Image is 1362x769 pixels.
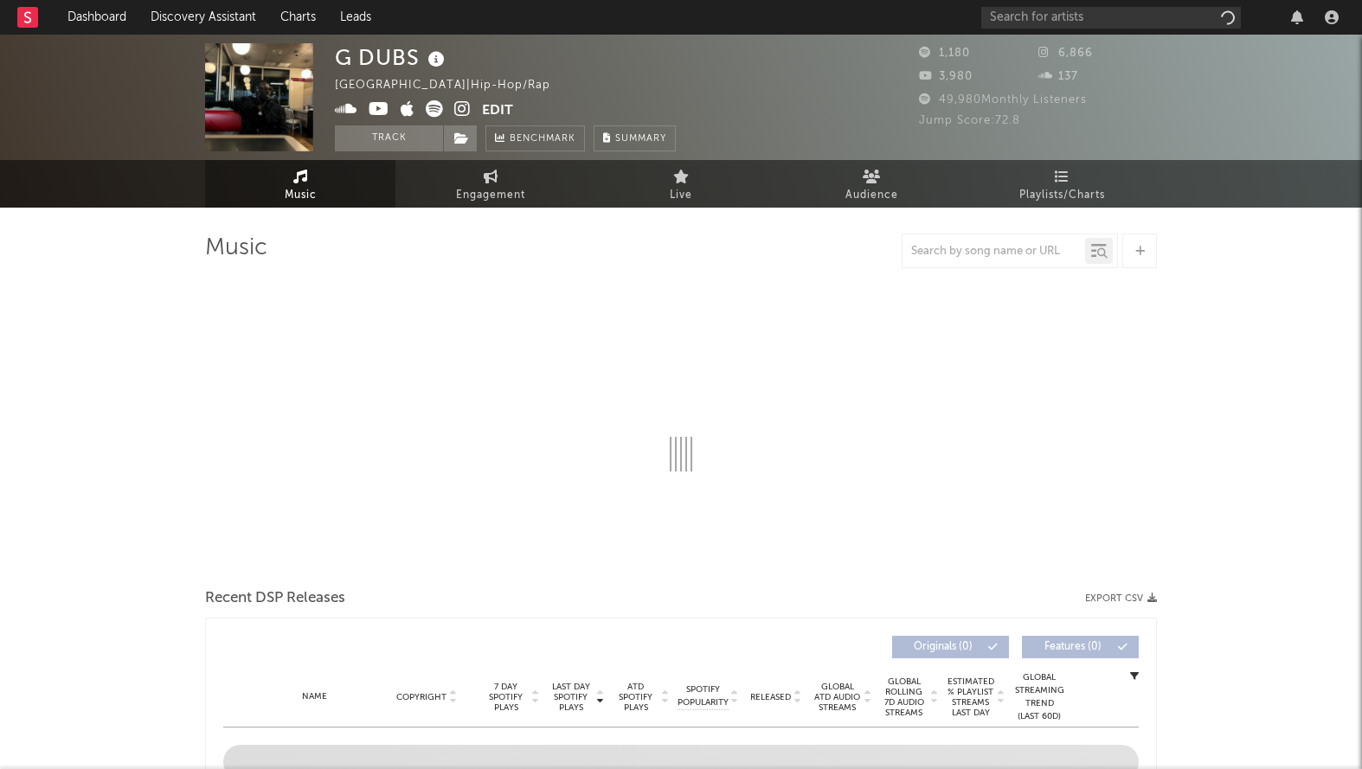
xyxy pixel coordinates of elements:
[919,48,970,59] span: 1,180
[548,682,594,713] span: Last Day Spotify Plays
[1022,636,1139,658] button: Features(0)
[586,160,776,208] a: Live
[903,642,983,652] span: Originals ( 0 )
[335,125,443,151] button: Track
[205,588,345,609] span: Recent DSP Releases
[258,690,371,703] div: Name
[967,160,1157,208] a: Playlists/Charts
[395,160,586,208] a: Engagement
[1085,593,1157,604] button: Export CSV
[510,129,575,150] span: Benchmark
[335,75,590,96] div: [GEOGRAPHIC_DATA] | Hip-Hop/Rap
[1038,48,1093,59] span: 6,866
[813,682,861,713] span: Global ATD Audio Streams
[1013,671,1065,723] div: Global Streaming Trend (Last 60D)
[892,636,1009,658] button: Originals(0)
[396,692,447,702] span: Copyright
[845,185,898,206] span: Audience
[981,7,1241,29] input: Search for artists
[919,94,1087,106] span: 49,980 Monthly Listeners
[613,682,659,713] span: ATD Spotify Plays
[947,676,994,718] span: Estimated % Playlist Streams Last Day
[919,71,973,82] span: 3,980
[903,245,1085,259] input: Search by song name or URL
[1033,642,1113,652] span: Features ( 0 )
[750,692,791,702] span: Released
[615,134,666,144] span: Summary
[880,676,928,718] span: Global Rolling 7D Audio Streams
[483,682,529,713] span: 7 Day Spotify Plays
[285,185,317,206] span: Music
[594,125,676,151] button: Summary
[205,160,395,208] a: Music
[1038,71,1078,82] span: 137
[485,125,585,151] a: Benchmark
[482,100,513,122] button: Edit
[776,160,967,208] a: Audience
[670,185,692,206] span: Live
[678,683,729,709] span: Spotify Popularity
[919,115,1020,126] span: Jump Score: 72.8
[335,43,449,72] div: G DUBS
[1019,185,1105,206] span: Playlists/Charts
[456,185,525,206] span: Engagement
